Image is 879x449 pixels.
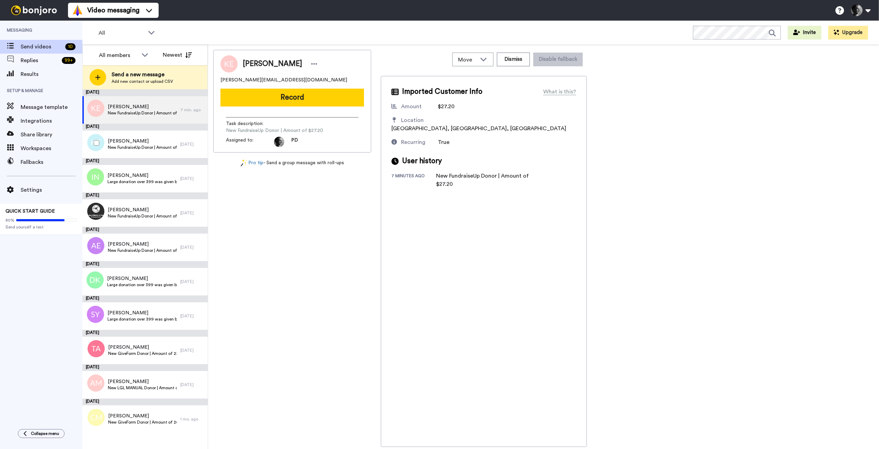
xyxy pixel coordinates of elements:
div: All members [99,51,138,59]
div: [DATE] [180,313,204,319]
div: Amount [401,102,422,111]
span: Imported Customer Info [402,87,482,97]
img: dk.png [87,271,104,289]
span: Large donation over 399 was given by user as once-off | Date: [DATE]T09:07:33.347-04:00 [107,282,177,288]
span: Integrations [21,117,82,125]
div: [DATE] [82,124,208,131]
span: Message template [21,103,82,111]
span: [GEOGRAPHIC_DATA], [GEOGRAPHIC_DATA], [GEOGRAPHIC_DATA] [391,126,566,131]
span: Assigned to: [226,137,274,147]
span: [PERSON_NAME][EMAIL_ADDRESS][DOMAIN_NAME] [220,77,347,83]
span: New GiveForm Donor | Amount of 26.26 [108,419,177,425]
div: [DATE] [82,261,208,268]
span: [PERSON_NAME] [243,59,302,69]
span: New FundraiseUp Donor | Amount of $27.20 [226,127,323,134]
div: [DATE] [82,330,208,337]
img: cm.png [88,409,105,426]
span: PD [291,137,298,147]
span: [PERSON_NAME] [107,172,177,179]
span: Add new contact or upload CSV [112,79,173,84]
button: Collapse menu [18,429,65,438]
img: am.png [87,374,104,392]
span: [PERSON_NAME] [108,378,177,385]
div: [DATE] [180,210,204,216]
img: Image of Kim Erdman [220,55,238,72]
div: [DATE] [82,192,208,199]
button: Newest [158,48,197,62]
img: ta.png [88,340,105,357]
div: Recurring [401,138,425,146]
span: [PERSON_NAME] [107,310,177,316]
span: User history [402,156,442,166]
span: Share library [21,131,82,139]
img: 74cdef71-57af-4f5f-be4c-4191a200c953.png [87,203,104,220]
div: 7 min. ago [180,107,204,113]
div: 1 mo. ago [180,416,204,422]
img: ae.png [87,237,104,254]
span: Results [21,70,82,78]
div: [DATE] [82,364,208,371]
span: New GiveForm Donor | Amount of 23.14 [108,351,177,356]
span: Replies [21,56,59,65]
span: Large donation over 399 was given by user as once-off [107,316,177,322]
div: [DATE] [180,348,204,353]
span: New FundraiseUp Donor | Amount of $54.10 [108,248,177,253]
div: New FundraiseUp Donor | Amount of $27.20 [436,172,546,188]
span: Large donation over 399 was given by user as once-off [107,179,177,184]
span: [PERSON_NAME] [107,275,177,282]
span: Move [458,56,477,64]
span: Task description : [226,120,274,127]
span: Workspaces [21,144,82,153]
img: vm-color.svg [72,5,83,16]
button: Invite [788,26,821,40]
span: [PERSON_NAME] [108,241,177,248]
div: [DATE] [180,176,204,181]
div: [DATE] [82,89,208,96]
img: bj-logo-header-white.svg [8,5,60,15]
span: $27.20 [438,104,455,109]
span: New FundraiseUp Donor | Amount of $24.89 [108,213,177,219]
span: QUICK START GUIDE [5,209,55,214]
span: Send yourself a test [5,224,77,230]
span: [PERSON_NAME] [108,103,177,110]
div: [DATE] [180,382,204,388]
span: Collapse menu [31,431,59,436]
div: What is this? [543,88,576,96]
div: 10 [65,43,76,50]
span: [PERSON_NAME] [108,206,177,213]
span: Send a new message [112,70,173,79]
div: 7 minutes ago [391,173,436,188]
span: [PERSON_NAME] [108,138,177,145]
a: Pro tip [241,159,263,167]
button: Disable fallback [533,53,583,66]
div: [DATE] [180,142,204,147]
div: - Send a group message with roll-ups [213,159,371,167]
div: [DATE] [82,399,208,405]
div: [DATE] [82,227,208,234]
button: Dismiss [497,53,530,66]
img: ed7c1b74-f0e6-4eb5-9b2b-33c6e4e5986f-1561164401.jpg [274,137,284,147]
div: [DATE] [180,279,204,284]
img: ke.png [87,100,104,117]
span: True [438,139,449,145]
span: Video messaging [87,5,139,15]
div: 99 + [62,57,76,64]
span: All [99,29,145,37]
img: sy.png [87,306,104,323]
span: [PERSON_NAME] [108,413,177,419]
span: Send videos [21,43,62,51]
span: [PERSON_NAME] [108,344,177,351]
div: [DATE] [180,245,204,250]
span: New FundraiseUp Donor | Amount of $27.20 [108,110,177,116]
span: 80% [5,217,14,223]
button: Record [220,89,364,106]
span: New FundraiseUp Donor | Amount of $1,076.00 [108,145,177,150]
span: New LGL MANUAL Donor | Amount of $ 60 [108,385,177,391]
span: Settings [21,186,82,194]
img: magic-wand.svg [241,159,247,167]
div: Location [401,116,424,124]
div: [DATE] [82,158,208,165]
img: in.png [87,168,104,186]
button: Upgrade [828,26,868,40]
